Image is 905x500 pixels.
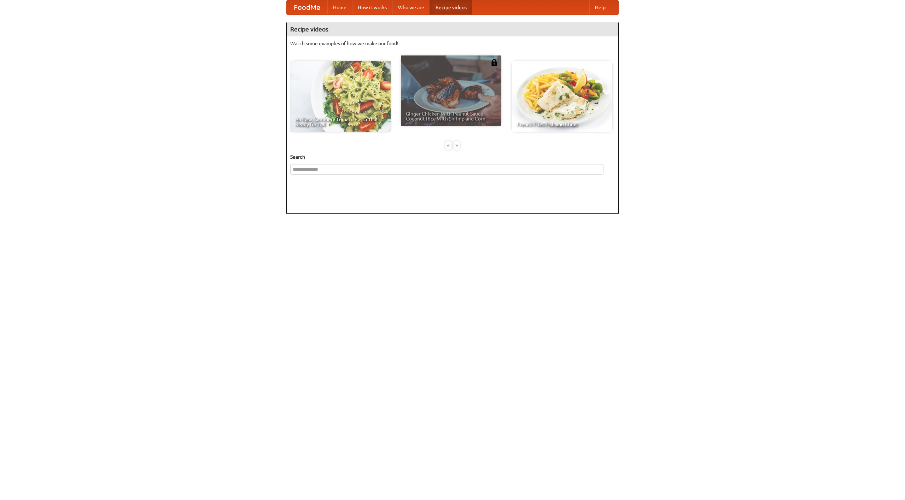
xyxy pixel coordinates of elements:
[392,0,430,14] a: Who we are
[454,141,460,150] div: »
[290,40,615,47] p: Watch some examples of how we make our food!
[290,153,615,160] h5: Search
[295,117,386,127] span: An Easy, Summery Tomato Pasta That's Ready for Fall
[430,0,472,14] a: Recipe videos
[517,122,607,127] span: French Fries Fish and Chips
[589,0,611,14] a: Help
[327,0,352,14] a: Home
[352,0,392,14] a: How it works
[290,61,391,132] a: An Easy, Summery Tomato Pasta That's Ready for Fall
[287,0,327,14] a: FoodMe
[287,22,618,36] h4: Recipe videos
[491,59,498,66] img: 483408.png
[512,61,612,132] a: French Fries Fish and Chips
[445,141,451,150] div: «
